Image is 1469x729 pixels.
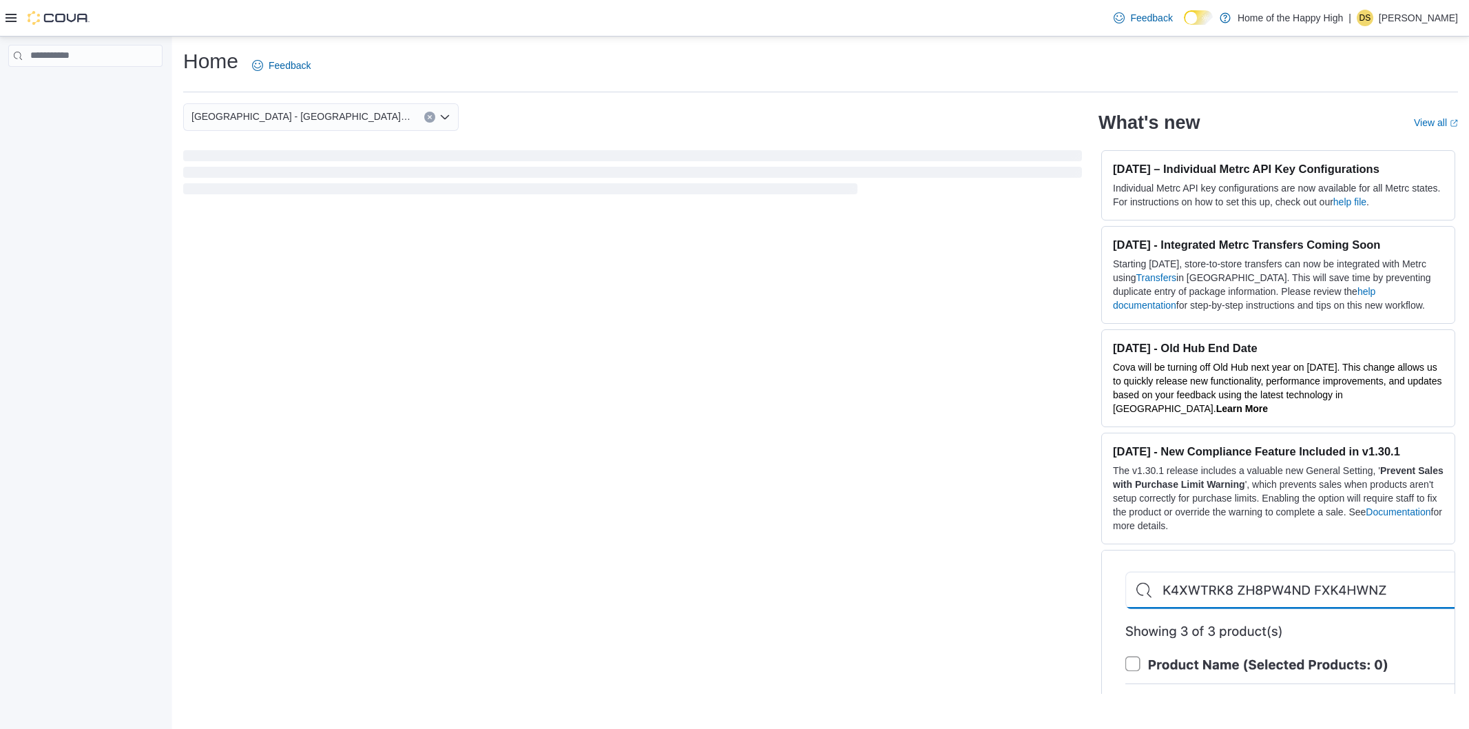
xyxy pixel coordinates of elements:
p: | [1348,10,1351,26]
h2: What's new [1098,112,1200,134]
h3: [DATE] - New Compliance Feature Included in v1.30.1 [1113,444,1444,458]
h1: Home [183,48,238,75]
h3: [DATE] – Individual Metrc API Key Configurations [1113,162,1444,176]
span: [GEOGRAPHIC_DATA] - [GEOGRAPHIC_DATA] - Fire & Flower [191,108,410,125]
a: Transfers [1136,272,1176,283]
p: The v1.30.1 release includes a valuable new General Setting, ' ', which prevents sales when produ... [1113,464,1444,533]
img: Cova [28,11,90,25]
a: View allExternal link [1414,117,1458,128]
span: Feedback [269,59,311,72]
h3: [DATE] - Integrated Metrc Transfers Coming Soon [1113,238,1444,251]
p: Home of the Happy High [1238,10,1343,26]
a: help file [1333,196,1366,207]
a: Documentation [1366,506,1430,517]
a: Learn More [1216,403,1268,414]
a: Feedback [1108,4,1178,32]
svg: External link [1450,119,1458,127]
span: Cova will be turning off Old Hub next year on [DATE]. This change allows us to quickly release ne... [1113,362,1442,414]
a: Feedback [247,52,316,79]
p: Starting [DATE], store-to-store transfers can now be integrated with Metrc using in [GEOGRAPHIC_D... [1113,257,1444,312]
nav: Complex example [8,70,163,103]
div: Dillon Stilborn [1357,10,1373,26]
a: help documentation [1113,286,1375,311]
span: Loading [183,153,1082,197]
button: Open list of options [439,112,450,123]
p: Individual Metrc API key configurations are now available for all Metrc states. For instructions ... [1113,181,1444,209]
strong: Prevent Sales with Purchase Limit Warning [1113,465,1444,490]
p: [PERSON_NAME] [1379,10,1458,26]
button: Clear input [424,112,435,123]
span: Feedback [1130,11,1172,25]
input: Dark Mode [1184,10,1213,25]
span: DS [1359,10,1371,26]
h3: [DATE] - Old Hub End Date [1113,341,1444,355]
